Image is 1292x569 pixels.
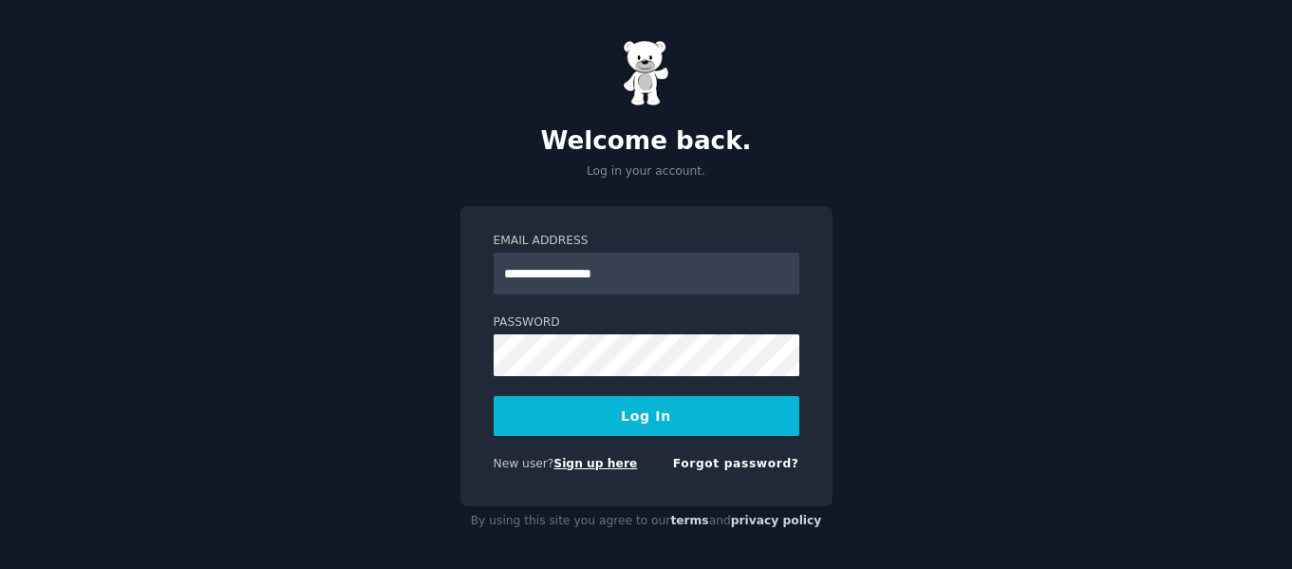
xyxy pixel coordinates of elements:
[553,457,637,470] a: Sign up here
[494,314,799,332] label: Password
[731,514,822,527] a: privacy policy
[623,40,670,106] img: Gummy Bear
[460,163,833,180] p: Log in your account.
[460,126,833,157] h2: Welcome back.
[494,233,799,250] label: Email Address
[460,506,833,537] div: By using this site you agree to our and
[673,457,799,470] a: Forgot password?
[494,457,554,470] span: New user?
[670,514,708,527] a: terms
[494,396,799,436] button: Log In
